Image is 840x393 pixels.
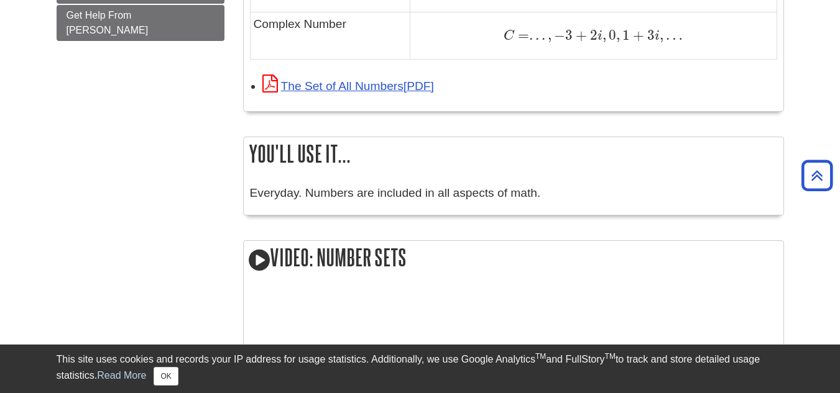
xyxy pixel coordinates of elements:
span: . [529,27,533,43]
span: , [660,27,663,43]
span: , [545,27,552,43]
a: Get Help From [PERSON_NAME] [57,5,224,41]
span: + [573,27,587,43]
h2: You'll use it... [244,137,783,170]
span: , [616,27,620,43]
a: Link opens in new window [262,79,434,93]
span: 3 [644,27,655,43]
span: 0 [606,27,616,43]
h2: Video: Number Sets [244,241,783,276]
sup: TM [605,352,616,361]
span: = [514,27,529,43]
span: 3 [565,27,573,43]
span: i [655,29,660,43]
td: Complex Number [250,12,410,60]
span: 1 [620,27,630,43]
span: C [504,29,514,43]
p: Everyday. Numbers are included in all aspects of math. [250,184,777,202]
span: , [602,27,606,43]
span: . [533,27,539,43]
span: − [552,27,565,43]
span: … [663,27,683,43]
span: Get Help From [PERSON_NAME] [67,10,149,35]
span: i [598,29,602,43]
span: + [630,27,644,43]
a: Read More [97,370,146,381]
sup: TM [535,352,546,361]
span: 2 [587,27,598,43]
button: Close [154,367,178,386]
a: Back to Top [797,167,837,184]
span: . [539,27,545,43]
div: This site uses cookies and records your IP address for usage statistics. Additionally, we use Goo... [57,352,784,386]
